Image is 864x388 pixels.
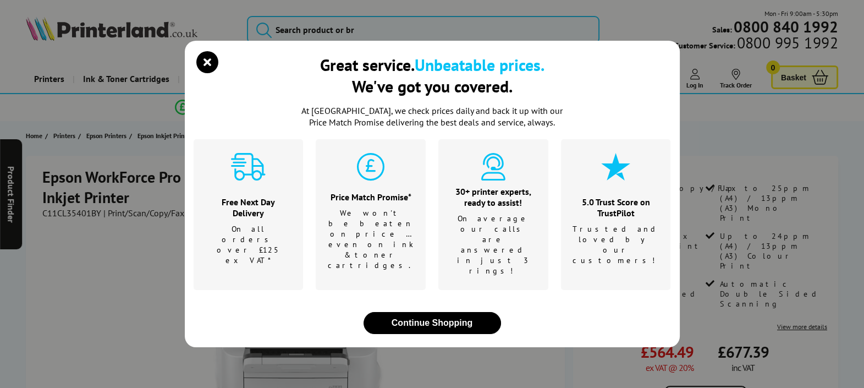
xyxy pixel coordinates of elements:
div: 5.0 Trust Score on TrustPilot [573,196,659,218]
p: On all orders over £125 ex VAT* [207,224,290,266]
div: Great service. We've got you covered. [320,54,544,97]
div: 30+ printer experts, ready to assist! [452,186,535,208]
p: We won't be beaten on price …even on ink & toner cartridges. [328,208,414,271]
button: close modal [199,54,216,70]
button: close modal [364,312,501,334]
p: Trusted and loved by our customers! [573,224,659,266]
p: At [GEOGRAPHIC_DATA], we check prices daily and back it up with our Price Match Promise deliverin... [295,105,570,128]
b: Unbeatable prices. [415,54,544,75]
div: Free Next Day Delivery [207,196,290,218]
p: On average our calls are answered in just 3 rings! [452,214,535,276]
div: Price Match Promise* [328,192,414,203]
